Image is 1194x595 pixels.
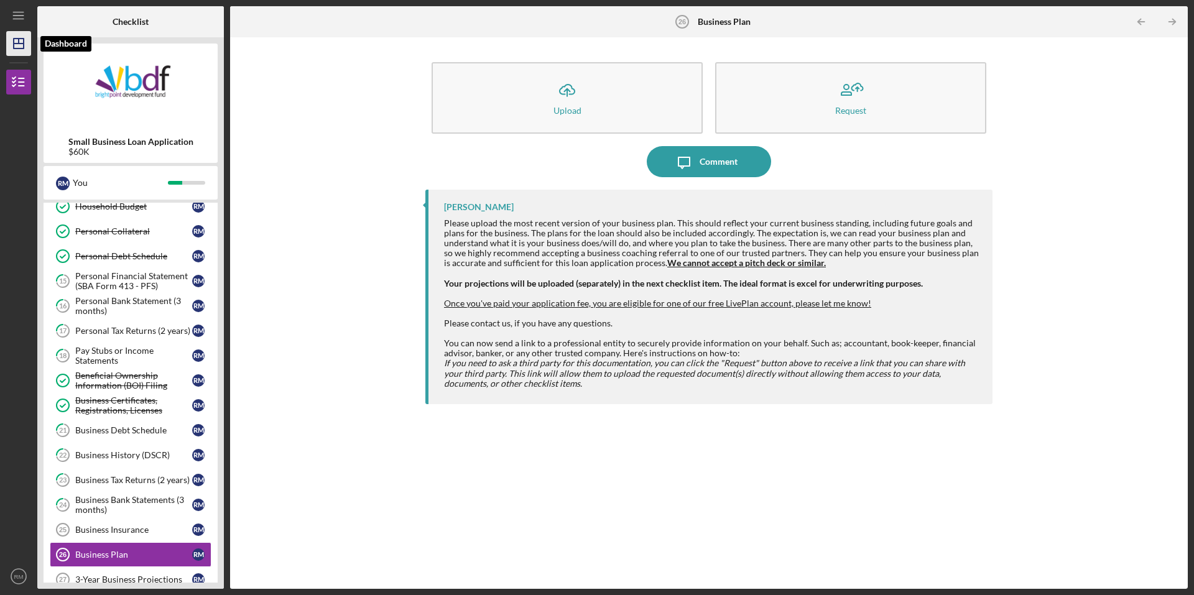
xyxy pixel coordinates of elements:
[444,357,965,388] em: If you need to ask a third party for this documentation, you can click the "Request" button above...
[56,177,70,190] div: R M
[835,106,866,115] div: Request
[444,338,980,358] div: You can now send a link to a professional entity to securely provide information on your behalf. ...
[678,18,686,25] tspan: 26
[75,550,192,560] div: Business Plan
[50,368,211,393] a: Beneficial Ownership Information (BOI) FilingRM
[75,201,192,211] div: Household Budget
[444,278,923,288] strong: Your projections will be uploaded (separately) in the next checklist item. The ideal format is ex...
[75,326,192,336] div: Personal Tax Returns (2 years)
[698,17,751,27] b: Business Plan
[50,343,211,368] a: 18Pay Stubs or Income StatementsRM
[50,418,211,443] a: 21Business Debt ScheduleRM
[75,296,192,316] div: Personal Bank Statement (3 months)
[75,450,192,460] div: Business History (DSCR)
[59,277,67,285] tspan: 15
[444,202,514,212] div: [PERSON_NAME]
[113,17,149,27] b: Checklist
[59,352,67,360] tspan: 18
[75,271,192,291] div: Personal Financial Statement (SBA Form 413 - PFS)
[59,427,67,435] tspan: 21
[68,137,193,147] b: Small Business Loan Application
[50,492,211,517] a: 24Business Bank Statements (3 months)RM
[59,327,67,335] tspan: 17
[59,302,67,310] tspan: 16
[50,567,211,592] a: 273-Year Business ProjectionsRM
[75,395,192,415] div: Business Certificates, Registrations, Licenses
[75,425,192,435] div: Business Debt Schedule
[192,275,205,287] div: R M
[444,298,871,308] span: Once you've paid your application fee, you are eligible for one of our free LivePlan account, ple...
[432,62,703,134] button: Upload
[50,269,211,293] a: 15Personal Financial Statement (SBA Form 413 - PFS)RM
[667,257,826,268] strong: We cannot accept a pitch deck or similar.
[75,495,192,515] div: Business Bank Statements (3 months)
[700,146,738,177] div: Comment
[73,172,168,193] div: You
[75,475,192,485] div: Business Tax Returns (2 years)
[50,194,211,219] a: Household BudgetRM
[75,251,192,261] div: Personal Debt Schedule
[192,250,205,262] div: R M
[50,219,211,244] a: Personal CollateralRM
[75,346,192,366] div: Pay Stubs or Income Statements
[75,525,192,535] div: Business Insurance
[192,325,205,337] div: R M
[647,146,771,177] button: Comment
[192,374,205,387] div: R M
[715,62,986,134] button: Request
[59,526,67,533] tspan: 25
[50,393,211,418] a: Business Certificates, Registrations, LicensesRM
[59,501,67,509] tspan: 24
[192,349,205,362] div: R M
[192,548,205,561] div: R M
[50,244,211,269] a: Personal Debt ScheduleRM
[59,476,67,484] tspan: 23
[444,358,980,388] div: ​
[59,451,67,459] tspan: 22
[50,318,211,343] a: 17Personal Tax Returns (2 years)RM
[75,574,192,584] div: 3-Year Business Projections
[75,371,192,390] div: Beneficial Ownership Information (BOI) Filing
[50,468,211,492] a: 23Business Tax Returns (2 years)RM
[6,564,31,589] button: RM
[59,576,67,583] tspan: 27
[192,225,205,238] div: R M
[50,517,211,542] a: 25Business InsuranceRM
[192,200,205,213] div: R M
[192,300,205,312] div: R M
[192,499,205,511] div: R M
[192,474,205,486] div: R M
[444,318,980,328] div: Please contact us, if you have any questions.
[14,573,24,580] text: RM
[50,293,211,318] a: 16Personal Bank Statement (3 months)RM
[50,542,211,567] a: 26Business PlanRM
[192,399,205,412] div: R M
[192,424,205,436] div: R M
[59,551,67,558] tspan: 26
[192,524,205,536] div: R M
[75,226,192,236] div: Personal Collateral
[44,50,218,124] img: Product logo
[444,218,980,268] div: Please upload the most recent version of your business plan. This should reflect your current bus...
[50,443,211,468] a: 22Business History (DSCR)RM
[553,106,581,115] div: Upload
[68,147,193,157] div: $60K
[192,573,205,586] div: R M
[192,449,205,461] div: R M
